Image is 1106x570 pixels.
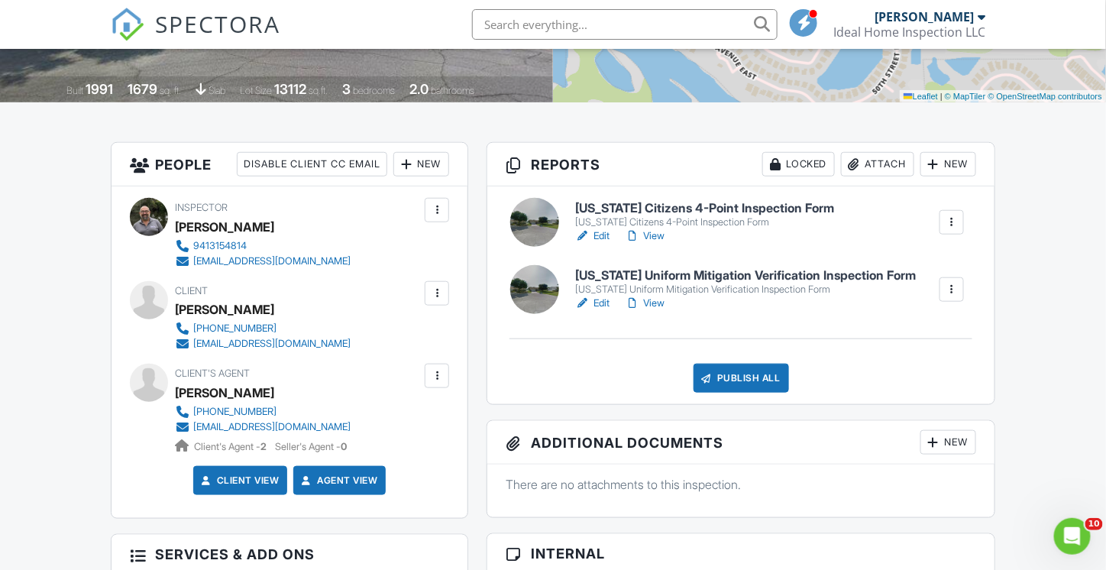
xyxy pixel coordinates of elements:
a: Leaflet [904,92,938,101]
input: Search everything... [472,9,778,40]
span: slab [209,85,225,96]
a: [PHONE_NUMBER] [175,321,351,336]
span: Seller's Agent - [275,441,347,452]
a: © OpenStreetMap contributors [988,92,1102,101]
div: 1991 [86,81,113,97]
div: New [920,430,976,455]
div: Publish All [694,364,789,393]
span: 10 [1085,518,1103,530]
strong: 2 [260,441,267,452]
div: 1679 [128,81,157,97]
div: Attach [841,152,914,177]
span: SPECTORA [155,8,280,40]
span: Built [66,85,83,96]
span: Lot Size [240,85,272,96]
span: sq. ft. [160,85,181,96]
span: | [940,92,943,101]
a: 9413154814 [175,238,351,254]
h3: People [112,143,468,186]
h3: Reports [487,143,994,186]
div: New [920,152,976,177]
img: The Best Home Inspection Software - Spectora [111,8,144,41]
div: [PERSON_NAME] [175,215,274,238]
iframe: Intercom live chat [1054,518,1091,555]
div: [PHONE_NUMBER] [193,406,276,418]
div: Ideal Home Inspection LLC [833,24,985,40]
a: Client View [199,473,280,488]
a: [PHONE_NUMBER] [175,404,351,419]
div: [PHONE_NUMBER] [193,322,276,335]
a: [US_STATE] Citizens 4-Point Inspection Form [US_STATE] Citizens 4-Point Inspection Form [575,202,834,228]
a: [EMAIL_ADDRESS][DOMAIN_NAME] [175,336,351,351]
a: [PERSON_NAME] [175,381,274,404]
a: © MapTiler [945,92,986,101]
a: [US_STATE] Uniform Mitigation Verification Inspection Form [US_STATE] Uniform Mitigation Verifica... [575,269,916,296]
a: [EMAIL_ADDRESS][DOMAIN_NAME] [175,254,351,269]
span: Client [175,285,208,296]
span: bathrooms [431,85,474,96]
span: Client's Agent - [194,441,269,452]
div: [EMAIL_ADDRESS][DOMAIN_NAME] [193,338,351,350]
div: [PERSON_NAME] [875,9,974,24]
div: [US_STATE] Uniform Mitigation Verification Inspection Form [575,283,916,296]
div: [EMAIL_ADDRESS][DOMAIN_NAME] [193,255,351,267]
div: Disable Client CC Email [237,152,387,177]
a: Agent View [299,473,377,488]
div: 2.0 [409,81,428,97]
span: Inspector [175,202,228,213]
a: [EMAIL_ADDRESS][DOMAIN_NAME] [175,419,351,435]
div: [PERSON_NAME] [175,298,274,321]
h6: [US_STATE] Citizens 4-Point Inspection Form [575,202,834,215]
div: 3 [342,81,351,97]
span: sq.ft. [309,85,328,96]
h3: Additional Documents [487,421,994,465]
strong: 0 [341,441,347,452]
a: View [625,228,665,244]
div: 13112 [274,81,306,97]
p: There are no attachments to this inspection. [506,476,976,493]
div: [US_STATE] Citizens 4-Point Inspection Form [575,216,834,228]
div: [EMAIL_ADDRESS][DOMAIN_NAME] [193,421,351,433]
span: Client's Agent [175,368,250,379]
div: 9413154814 [193,240,247,252]
a: Edit [575,296,610,311]
a: Edit [575,228,610,244]
a: View [625,296,665,311]
div: New [393,152,449,177]
div: Locked [762,152,835,177]
h6: [US_STATE] Uniform Mitigation Verification Inspection Form [575,269,916,283]
a: SPECTORA [111,21,280,53]
span: bedrooms [353,85,395,96]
